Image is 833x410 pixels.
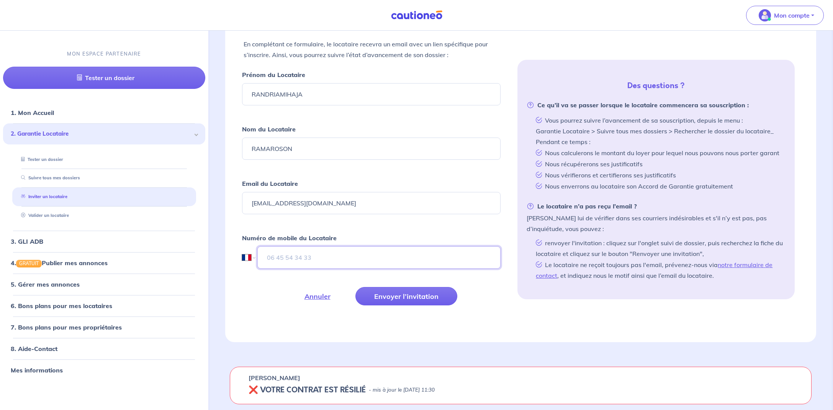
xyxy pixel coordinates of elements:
[527,201,637,212] strong: Le locataire n’a pas reçu l’email ?
[11,130,192,138] span: 2. Garantie Locataire
[242,180,298,187] strong: Email du Locataire
[11,280,80,288] a: 5. Gérer mes annonces
[533,237,786,259] li: renvoyer l'invitation : cliquez sur l'onglet suivi de dossier, puis recherchez la fiche du locata...
[746,6,824,25] button: illu_account_valid_menu.svgMon compte
[527,100,749,110] strong: Ce qu’il va se passer lorsque le locataire commencera sa souscription :
[3,67,205,89] a: Tester un dossier
[355,287,457,305] button: Envoyer l’invitation
[533,147,786,158] li: Nous calculerons le montant du loyer pour lequel nous pouvons nous porter garant
[249,385,793,395] div: state: REVOKED, Context: NOT-LESSOR,
[11,238,43,245] a: 3. GLI ADB
[11,302,112,310] a: 6. Bons plans pour mes locataires
[242,83,501,105] input: Ex : John
[257,246,501,269] input: 06 45 54 34 33
[533,158,786,169] li: Nous récupérerons ses justificatifs
[12,209,196,222] div: Valider un locataire
[774,11,810,20] p: Mon compte
[12,172,196,184] div: Suivre tous mes dossiers
[3,320,205,335] div: 7. Bons plans pour mes propriétaires
[67,50,141,57] p: MON ESPACE PARTENAIRE
[244,39,499,60] p: En complétant ce formulaire, le locataire recevra un email avec un lien spécifique pour s’inscrir...
[11,259,108,267] a: 4.GRATUITPublier mes annonces
[533,115,786,147] li: Vous pourrez suivre l’avancement de sa souscription, depuis le menu : Garantie Locataire > Suivre...
[18,213,69,218] a: Valider un locataire
[12,153,196,166] div: Tester un dossier
[533,169,786,180] li: Nous vérifierons et certifierons ses justificatifs
[3,255,205,271] div: 4.GRATUITPublier mes annonces
[533,259,786,281] li: Le locataire ne reçoit toujours pas l'email, prévenez-nous via , et indiquez nous le motif ainsi ...
[533,180,786,192] li: Nous enverrons au locataire son Accord de Garantie gratuitement
[249,385,366,395] h5: ❌ VOTRE CONTRAT EST RÉSILIÉ
[3,277,205,292] div: 5. Gérer mes annonces
[369,386,435,394] p: - mis à jour le [DATE] 11:30
[12,190,196,203] div: Inviter un locataire
[3,123,205,144] div: 2. Garantie Locataire
[3,341,205,356] div: 8. Aide-Contact
[286,287,349,305] button: Annuler
[18,157,63,162] a: Tester un dossier
[11,109,54,116] a: 1. Mon Accueil
[242,234,337,242] strong: Numéro de mobile du Locataire
[3,298,205,313] div: 6. Bons plans pour mes locataires
[242,125,296,133] strong: Nom du Locataire
[527,201,786,281] li: [PERSON_NAME] lui de vérifier dans ses courriers indésirables et s'il n’y est pas, pas d’inquiétu...
[242,192,501,214] input: Ex : john.doe@gmail.com
[3,234,205,249] div: 3. GLI ADB
[520,81,792,90] h5: Des questions ?
[18,175,80,180] a: Suivre tous mes dossiers
[3,362,205,378] div: Mes informations
[249,373,300,382] p: [PERSON_NAME]
[759,9,771,21] img: illu_account_valid_menu.svg
[242,71,305,79] strong: Prénom du Locataire
[18,194,67,199] a: Inviter un locataire
[3,105,205,120] div: 1. Mon Accueil
[242,138,501,160] input: Ex : Durand
[388,10,445,20] img: Cautioneo
[11,323,122,331] a: 7. Bons plans pour mes propriétaires
[11,345,57,353] a: 8. Aide-Contact
[11,366,63,374] a: Mes informations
